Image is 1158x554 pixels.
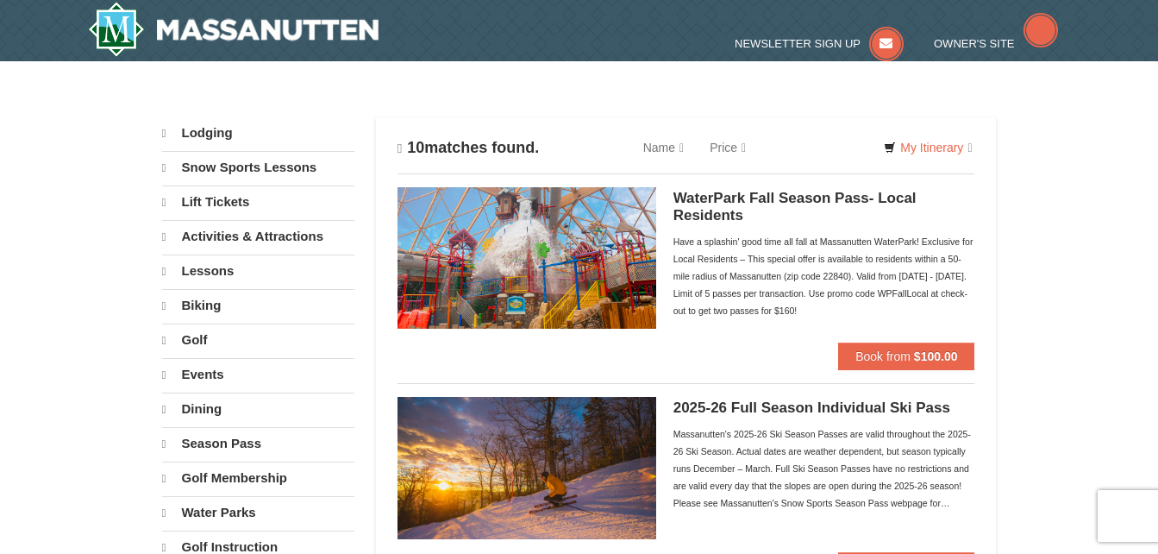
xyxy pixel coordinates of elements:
[162,220,354,253] a: Activities & Attractions
[914,349,958,363] strong: $100.00
[162,358,354,391] a: Events
[934,37,1015,50] span: Owner's Site
[673,425,975,512] div: Massanutten's 2025-26 Ski Season Passes are valid throughout the 2025-26 Ski Season. Actual dates...
[162,462,354,494] a: Golf Membership
[630,130,697,165] a: Name
[162,117,354,149] a: Lodging
[673,190,975,224] h5: WaterPark Fall Season Pass- Local Residents
[873,135,983,161] a: My Itinerary
[735,37,861,50] span: Newsletter Sign Up
[673,233,975,319] div: Have a splashin' good time all fall at Massanutten WaterPark! Exclusive for Local Residents – Thi...
[162,496,354,529] a: Water Parks
[934,37,1058,50] a: Owner's Site
[162,393,354,425] a: Dining
[407,139,424,156] span: 10
[397,397,656,538] img: 6619937-208-2295c65e.jpg
[855,349,911,363] span: Book from
[838,343,974,370] button: Book from $100.00
[697,130,759,165] a: Price
[397,139,540,157] h4: matches found.
[162,186,354,218] a: Lift Tickets
[673,400,975,417] h5: 2025-26 Full Season Individual Ski Pass
[162,427,354,460] a: Season Pass
[88,2,379,57] img: Massanutten Resort Logo
[162,324,354,356] a: Golf
[162,151,354,184] a: Snow Sports Lessons
[162,289,354,322] a: Biking
[88,2,379,57] a: Massanutten Resort
[397,187,656,329] img: 6619937-212-8c750e5f.jpg
[162,255,354,287] a: Lessons
[735,37,904,50] a: Newsletter Sign Up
